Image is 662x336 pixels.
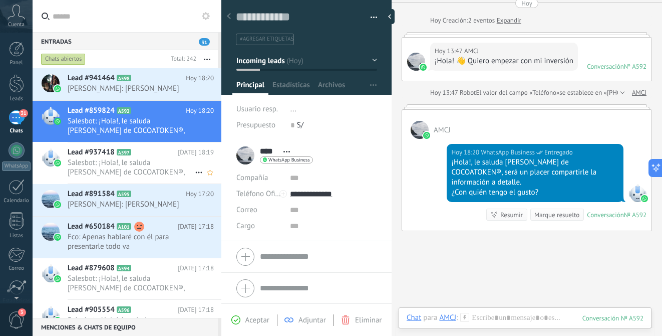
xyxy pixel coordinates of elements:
span: Hoy 18:20 [186,73,214,83]
a: AMCJ [632,88,646,98]
span: [DATE] 17:18 [178,305,214,315]
span: Cargo [236,222,255,230]
span: El valor del campo «Teléfono» [476,88,560,98]
a: Lead #937418 A597 [DATE] 18:19 Salesbot: ¡Hola!, le saluda [PERSON_NAME] de COCOATOKEN®, será un ... [33,142,221,184]
span: [DATE] 18:19 [178,147,214,157]
div: Chats abiertos [41,53,86,65]
img: waba.svg [54,234,61,241]
div: Hoy 18:20 [451,147,481,157]
div: Panel [2,60,31,66]
span: A592 [117,107,131,114]
span: Usuario resp. [236,104,278,114]
span: WhatsApp Business [628,184,646,202]
img: waba.svg [54,317,61,324]
span: Salesbot: ¡Hola!, le saluda [PERSON_NAME] de COCOATOKEN®, será un placer compartirle la informaci... [68,116,195,135]
span: Fco: Apenas hablaré con él para presentarle todo va [68,232,195,251]
span: A596 [117,306,131,313]
span: Eliminar [355,315,382,325]
span: [DATE] 17:18 [178,263,214,273]
div: № A592 [624,211,646,219]
span: WhatsApp Business [268,157,310,162]
div: WhatsApp [2,161,31,171]
div: Ocultar [385,9,395,24]
div: Menciones & Chats de equipo [33,318,218,336]
div: Correo [2,265,31,272]
span: Salesbot: ¡Hola!, le saluda [PERSON_NAME] de COCOATOKEN®, será un placer compartirle la informaci... [68,274,195,293]
div: Creación: [430,16,521,26]
span: AMCJ [434,125,451,135]
div: Usuario resp. [236,101,283,117]
a: Lead #879608 A594 [DATE] 17:18 Salesbot: ¡Hola!, le saluda [PERSON_NAME] de COCOATOKEN®, será un ... [33,258,221,299]
span: Archivos [318,80,345,95]
span: A598 [117,75,131,81]
img: waba.svg [641,195,648,202]
div: Entradas [33,32,218,50]
span: se establece en «[PHONE_NUMBER]» [559,88,662,98]
div: № A592 [624,62,646,71]
img: waba.svg [420,64,427,71]
div: Marque resuelto [534,210,579,220]
div: Compañía [236,170,282,186]
div: Conversación [587,62,624,71]
span: 2 eventos [468,16,495,26]
span: A597 [117,149,131,155]
span: : [456,313,458,323]
span: Entregado [544,147,573,157]
span: 31 [19,109,28,117]
a: Lead #650184 A101 [DATE] 17:18 Fco: Apenas hablaré con él para presentarle todo va [33,217,221,258]
span: A595 [117,191,131,197]
span: S/ [297,120,303,130]
img: waba.svg [54,118,61,125]
span: WhatsApp Business [481,147,535,157]
img: waba.svg [54,201,61,208]
img: waba.svg [54,275,61,282]
div: ¡Hola! 👋 Quiero empezar con mi inversión [435,56,573,66]
a: Lead #941464 A598 Hoy 18:20 [PERSON_NAME]: [PERSON_NAME] [33,68,221,100]
span: Lead #650184 [68,222,115,232]
div: Presupuesto [236,117,283,133]
span: Cuenta [8,22,25,28]
span: AMCJ [464,46,479,56]
span: Lead #891584 [68,189,115,199]
div: Calendario [2,198,31,204]
div: Listas [2,233,31,239]
div: Cargo [236,218,282,234]
button: Teléfono Oficina [236,186,282,202]
span: Robot [460,88,476,97]
div: Hoy [430,16,443,26]
div: 592 [582,314,643,322]
span: Aceptar [245,315,269,325]
span: Salesbot: ¡Hola!, le saluda [PERSON_NAME] de COCOATOKEN®, será un placer compartirle la informaci... [68,158,195,177]
a: Expandir [497,16,521,26]
div: Chats [2,128,31,134]
span: [PERSON_NAME]: [PERSON_NAME] [68,200,195,209]
img: waba.svg [423,132,430,139]
span: Presupuesto [236,120,275,130]
span: AMCJ [407,53,425,71]
span: Salesbot: ¡Hola!, le saluda [PERSON_NAME] de COCOATOKEN®, será un placer compartirle la informaci... [68,315,195,334]
span: Correo [236,205,257,215]
a: Lead #891584 A595 Hoy 17:20 [PERSON_NAME]: [PERSON_NAME] [33,184,221,216]
a: Lead #859824 A592 Hoy 18:20 Salesbot: ¡Hola!, le saluda [PERSON_NAME] de COCOATOKEN®, será un pla... [33,101,221,142]
span: Lead #905554 [68,305,115,315]
div: Resumir [500,210,523,220]
div: ¡Hola!, le saluda [PERSON_NAME] de COCOATOKEN®, será un placer compartirle la información a detalle. [451,157,619,188]
span: Lead #937418 [68,147,115,157]
span: AMCJ [411,121,429,139]
span: 31 [199,38,210,46]
span: Lead #941464 [68,73,115,83]
span: Adjuntar [298,315,326,325]
img: waba.svg [54,159,61,166]
img: waba.svg [54,85,61,92]
div: Conversación [587,211,624,219]
span: Lead #859824 [68,106,115,116]
span: Teléfono Oficina [236,189,288,199]
div: Hoy 13:47 [430,88,460,98]
span: para [423,313,437,323]
span: Estadísticas [272,80,310,95]
span: Lead #879608 [68,263,115,273]
div: Leads [2,96,31,102]
span: Hoy 18:20 [186,106,214,116]
div: Total: 242 [167,54,196,64]
span: ... [290,104,296,114]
